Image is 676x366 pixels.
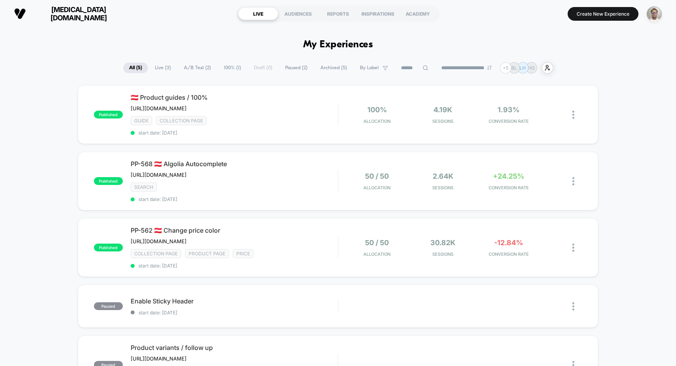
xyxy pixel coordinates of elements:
[14,8,26,20] img: Visually logo
[218,63,247,73] span: 100% ( 1 )
[131,116,152,125] span: GUIDE
[363,185,390,190] span: Allocation
[430,239,455,247] span: 30.82k
[131,297,338,305] span: Enable Sticky Header
[131,130,338,136] span: start date: [DATE]
[363,251,390,257] span: Allocation
[131,238,187,244] span: [URL][DOMAIN_NAME]
[511,65,517,71] p: BL
[478,251,539,257] span: CONVERSION RATE
[315,63,353,73] span: Archived ( 5 )
[94,177,123,185] span: published
[365,239,389,247] span: 50 / 50
[178,63,217,73] span: A/B Test ( 2 )
[131,310,338,316] span: start date: [DATE]
[279,63,313,73] span: Paused ( 2 )
[528,65,535,71] p: HG
[572,302,574,310] img: close
[500,62,511,74] div: + 5
[318,7,358,20] div: REPORTS
[131,93,338,101] span: 🇦🇹 Product guides / 100%
[363,118,390,124] span: Allocation
[94,111,123,118] span: published
[131,263,338,269] span: start date: [DATE]
[131,172,187,178] span: [URL][DOMAIN_NAME]
[412,185,474,190] span: Sessions
[303,39,373,50] h1: My Experiences
[520,65,526,71] p: LH
[398,7,438,20] div: ACADEMY
[412,118,474,124] span: Sessions
[32,5,126,22] span: [MEDICAL_DATA][DOMAIN_NAME]
[233,249,253,258] span: PRICE
[644,6,664,22] button: ppic
[278,7,318,20] div: AUDIENCES
[12,5,128,22] button: [MEDICAL_DATA][DOMAIN_NAME]
[487,65,492,70] img: end
[123,63,148,73] span: All ( 5 )
[365,172,389,180] span: 50 / 50
[131,249,181,258] span: COLLECTION PAGE
[433,172,453,180] span: 2.64k
[131,226,338,234] span: PP-562 🇦🇹 Change price color
[94,244,123,251] span: published
[572,244,574,252] img: close
[412,251,474,257] span: Sessions
[494,239,523,247] span: -12.84%
[433,106,452,114] span: 4.19k
[568,7,638,21] button: Create New Experience
[131,355,187,362] span: [URL][DOMAIN_NAME]
[238,7,278,20] div: LIVE
[358,7,398,20] div: INSPIRATIONS
[572,111,574,119] img: close
[572,177,574,185] img: close
[478,185,539,190] span: CONVERSION RATE
[131,105,187,111] span: [URL][DOMAIN_NAME]
[156,116,207,125] span: COLLECTION PAGE
[131,160,338,168] span: PP-568 🇦🇹 Algolia Autocomplete
[498,106,520,114] span: 1.93%
[131,344,338,352] span: Product variants / follow up
[360,65,379,71] span: By Label
[185,249,229,258] span: product page
[131,183,157,192] span: SEARCH
[647,6,662,22] img: ppic
[478,118,539,124] span: CONVERSION RATE
[131,196,338,202] span: start date: [DATE]
[367,106,387,114] span: 100%
[493,172,524,180] span: +24.25%
[94,302,123,310] span: paused
[149,63,177,73] span: Live ( 3 )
